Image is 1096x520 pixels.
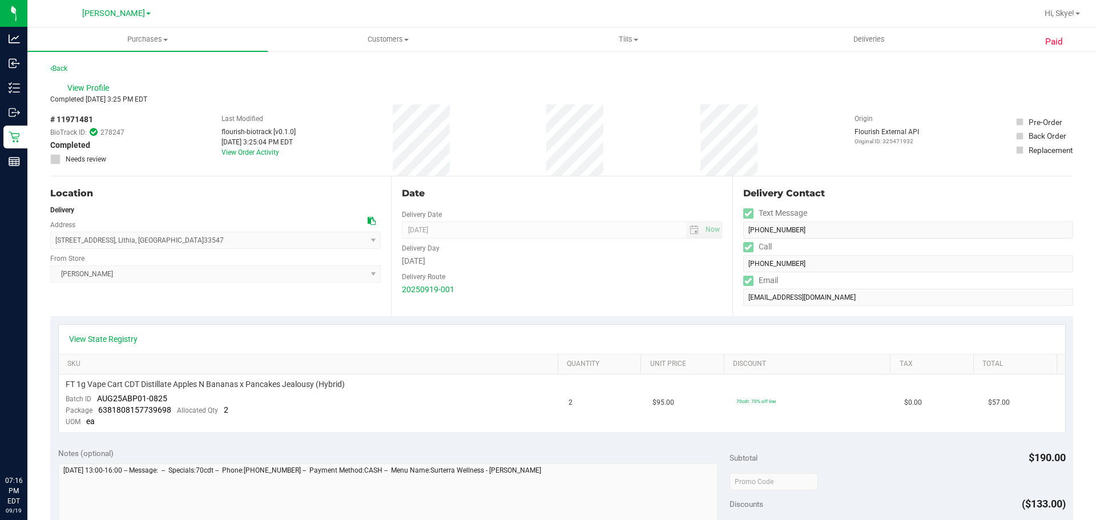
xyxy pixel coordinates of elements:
span: $95.00 [652,397,674,408]
p: 09/19 [5,506,22,515]
div: [DATE] [402,255,722,267]
span: Customers [268,34,507,45]
span: 278247 [100,127,124,138]
span: BioTrack ID: [50,127,87,138]
span: Deliveries [838,34,900,45]
div: Flourish External API [855,127,919,146]
span: UOM [66,418,80,426]
span: [PERSON_NAME] [82,9,145,18]
span: 2 [569,397,573,408]
div: Replacement [1029,144,1073,156]
div: flourish-biotrack [v0.1.0] [221,127,296,137]
span: Needs review [66,154,106,164]
inline-svg: Analytics [9,33,20,45]
div: Pre-Order [1029,116,1062,128]
label: Address [50,220,75,230]
span: In Sync [90,127,98,138]
span: $0.00 [904,397,922,408]
a: Tills [508,27,748,51]
span: Completed [50,139,90,151]
span: Notes (optional) [58,449,114,458]
span: ea [86,417,95,426]
span: FT 1g Vape Cart CDT Distillate Apples N Bananas x Pancakes Jealousy (Hybrid) [66,379,345,390]
inline-svg: Inbound [9,58,20,69]
label: Delivery Route [402,272,445,282]
span: Discounts [730,494,763,514]
label: Delivery Date [402,209,442,220]
div: Date [402,187,722,200]
input: Promo Code [730,473,818,490]
span: 70cdt: 70% off line [736,398,776,404]
a: View State Registry [69,333,138,345]
span: Allocated Qty [177,406,218,414]
span: $57.00 [988,397,1010,408]
a: Unit Price [650,360,720,369]
a: Customers [268,27,508,51]
a: Tax [900,360,969,369]
a: SKU [67,360,553,369]
label: Origin [855,114,873,124]
div: Copy address to clipboard [368,215,376,227]
a: Purchases [27,27,268,51]
a: Discount [733,360,886,369]
iframe: Resource center unread badge [34,427,47,441]
span: 2 [224,405,228,414]
span: Subtotal [730,453,757,462]
input: Format: (999) 999-9999 [743,221,1073,239]
div: Back Order [1029,130,1066,142]
strong: Delivery [50,206,74,214]
a: 20250919-001 [402,285,454,294]
span: Completed [DATE] 3:25 PM EDT [50,95,147,103]
label: Email [743,272,778,289]
div: Delivery Contact [743,187,1073,200]
a: View Order Activity [221,148,279,156]
label: From Store [50,253,84,264]
label: Call [743,239,772,255]
a: Quantity [567,360,636,369]
span: Paid [1045,35,1063,49]
label: Text Message [743,205,807,221]
div: Location [50,187,381,200]
label: Delivery Day [402,243,440,253]
span: Hi, Skye! [1045,9,1074,18]
iframe: Resource center [11,429,46,463]
inline-svg: Retail [9,131,20,143]
span: 6381808157739698 [98,405,171,414]
p: 07:16 PM EDT [5,475,22,506]
span: # 11971481 [50,114,93,126]
input: Format: (999) 999-9999 [743,255,1073,272]
a: Back [50,65,67,72]
inline-svg: Outbound [9,107,20,118]
label: Last Modified [221,114,263,124]
div: [DATE] 3:25:04 PM EDT [221,137,296,147]
span: Tills [509,34,748,45]
p: Original ID: 325471932 [855,137,919,146]
span: Purchases [27,34,268,45]
span: Batch ID [66,395,91,403]
a: Total [982,360,1052,369]
span: $190.00 [1029,452,1066,463]
span: AUG25ABP01-0825 [97,394,167,403]
span: View Profile [67,82,113,94]
a: Deliveries [749,27,989,51]
inline-svg: Reports [9,156,20,167]
inline-svg: Inventory [9,82,20,94]
span: ($133.00) [1022,498,1066,510]
span: Package [66,406,92,414]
